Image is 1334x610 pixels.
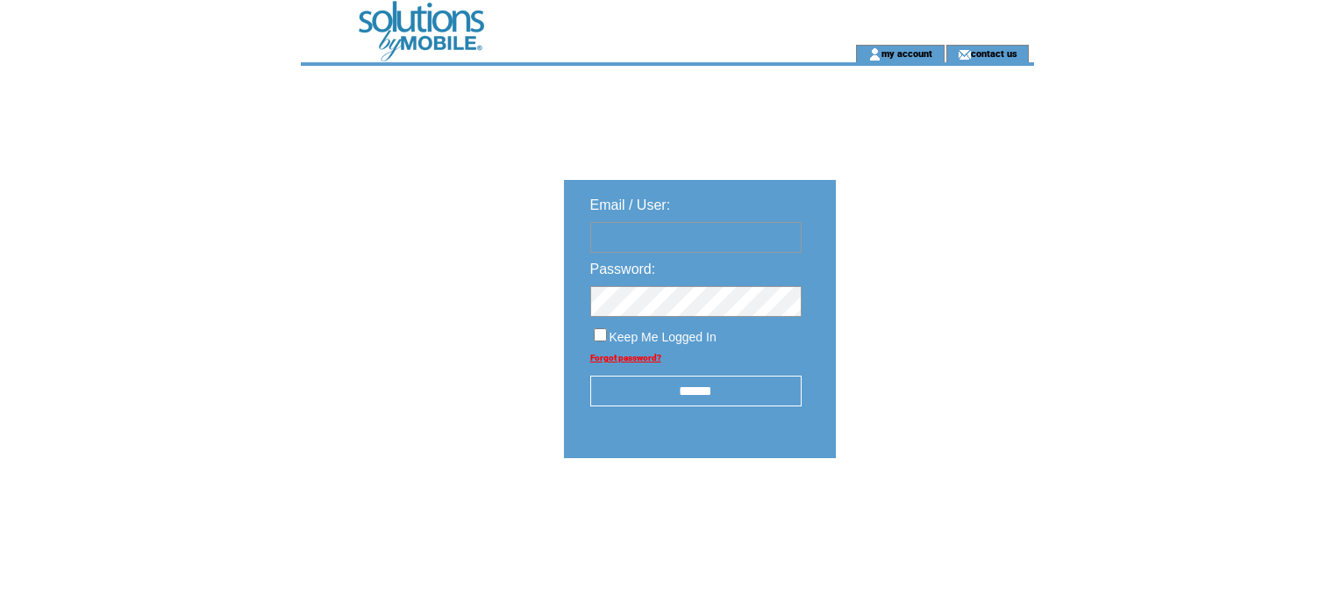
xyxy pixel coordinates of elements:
span: Password: [590,262,656,276]
img: transparent.png;jsessionid=16E1E78DB05ABAE77681F86FA37A2C26 [887,502,974,524]
span: Keep Me Logged In [610,330,717,344]
img: account_icon.gif;jsessionid=16E1E78DB05ABAE77681F86FA37A2C26 [868,47,881,61]
img: contact_us_icon.gif;jsessionid=16E1E78DB05ABAE77681F86FA37A2C26 [958,47,971,61]
a: contact us [971,47,1017,59]
a: my account [881,47,932,59]
span: Email / User: [590,197,671,212]
a: Forgot password? [590,353,661,362]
